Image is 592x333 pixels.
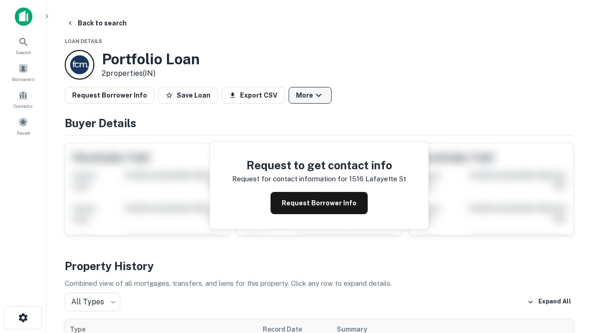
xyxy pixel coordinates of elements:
button: More [289,87,332,104]
button: Request Borrower Info [65,87,154,104]
a: Saved [3,113,43,138]
div: All Types [65,293,120,311]
button: Expand All [525,295,573,309]
p: Request for contact information for [232,173,347,185]
p: Combined view of all mortgages, transfers, and liens for this property. Click any row to expand d... [65,278,573,289]
button: Save Loan [158,87,218,104]
span: Contacts [14,102,32,110]
h4: Property History [65,258,573,274]
span: Saved [17,129,30,136]
h3: Portfolio Loan [102,50,200,68]
iframe: Chat Widget [546,229,592,274]
button: Request Borrower Info [271,192,368,214]
h4: Request to get contact info [232,157,406,173]
p: 1516 lafayette st [349,173,406,185]
button: Back to search [63,15,130,31]
p: 2 properties (IN) [102,68,200,79]
span: Borrowers [12,75,34,83]
a: Contacts [3,86,43,111]
a: Search [3,33,43,58]
span: Loan Details [65,38,102,44]
a: Borrowers [3,60,43,85]
h4: Buyer Details [65,115,573,131]
button: Export CSV [222,87,285,104]
img: capitalize-icon.png [15,7,32,26]
span: Search [16,49,31,56]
